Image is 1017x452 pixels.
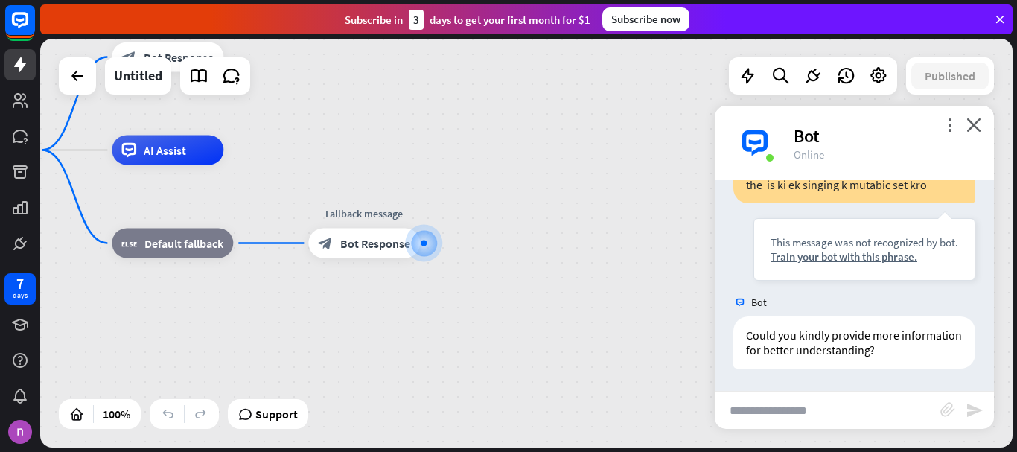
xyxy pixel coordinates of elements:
button: Open LiveChat chat widget [12,6,57,51]
span: Bot [751,296,767,309]
div: Online [794,147,976,162]
div: 7 [16,277,24,290]
div: Fallback message [297,206,431,221]
div: Subscribe in days to get your first month for $1 [345,10,590,30]
span: Support [255,402,298,426]
div: 3 [409,10,424,30]
span: Bot Response [340,236,410,251]
div: Subscribe now [602,7,689,31]
i: block_bot_response [318,236,333,251]
div: Untitled [114,57,162,95]
span: AI Assist [144,143,186,158]
i: block_bot_response [121,50,136,65]
i: close [966,118,981,132]
i: block_fallback [121,236,137,251]
span: Default fallback [144,236,223,251]
div: Bot [794,124,976,147]
div: Train your bot with this phrase. [771,249,958,264]
div: Could you kindly provide more information for better understanding? [733,316,975,369]
i: block_attachment [940,402,955,417]
span: Bot Response [144,50,214,65]
i: more_vert [943,118,957,132]
div: 100% [98,402,135,426]
a: 7 days [4,273,36,305]
div: days [13,290,28,301]
div: This message was not recognized by bot. [771,235,958,249]
button: Published [911,63,989,89]
i: send [966,401,983,419]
